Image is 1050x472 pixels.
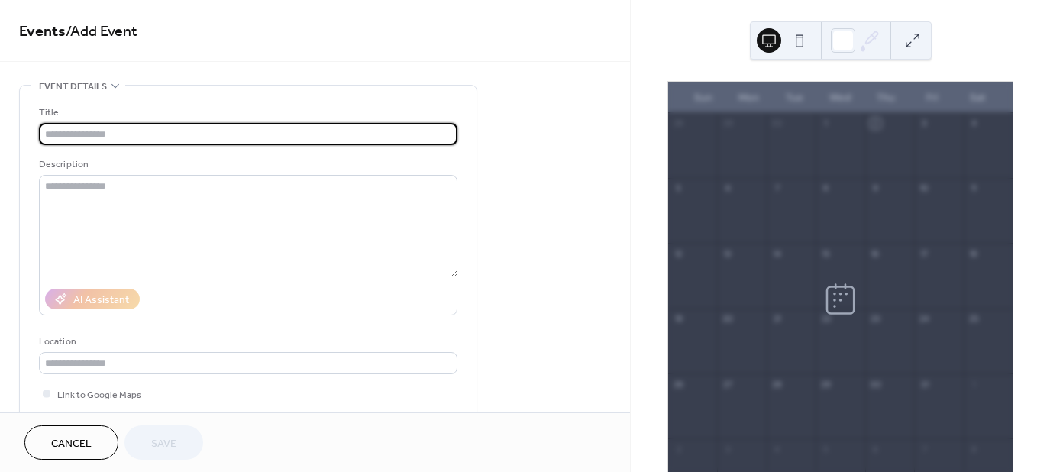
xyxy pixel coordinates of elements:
[968,313,980,325] div: 25
[673,443,684,454] div: 2
[673,378,684,390] div: 26
[820,183,832,194] div: 8
[24,425,118,460] button: Cancel
[820,313,832,325] div: 22
[870,247,881,259] div: 16
[39,334,454,350] div: Location
[968,443,980,454] div: 8
[919,443,930,454] div: 7
[820,378,832,390] div: 29
[722,378,733,390] div: 27
[820,118,832,129] div: 1
[726,82,772,113] div: Mon
[771,378,783,390] div: 28
[919,118,930,129] div: 3
[820,247,832,259] div: 15
[722,183,733,194] div: 6
[680,82,726,113] div: Sun
[673,118,684,129] div: 28
[870,378,881,390] div: 30
[771,443,783,454] div: 4
[870,313,881,325] div: 23
[968,118,980,129] div: 4
[66,17,137,47] span: / Add Event
[771,118,783,129] div: 30
[919,247,930,259] div: 17
[39,105,454,121] div: Title
[39,79,107,95] span: Event details
[722,247,733,259] div: 13
[968,378,980,390] div: 1
[919,183,930,194] div: 10
[722,118,733,129] div: 29
[968,247,980,259] div: 18
[771,183,783,194] div: 7
[771,313,783,325] div: 21
[722,313,733,325] div: 20
[51,436,92,452] span: Cancel
[57,387,141,403] span: Link to Google Maps
[968,183,980,194] div: 11
[870,443,881,454] div: 6
[863,82,909,113] div: Thu
[673,183,684,194] div: 5
[909,82,955,113] div: Fri
[772,82,818,113] div: Tue
[955,82,1000,113] div: Sat
[19,17,66,47] a: Events
[919,378,930,390] div: 31
[673,313,684,325] div: 19
[673,247,684,259] div: 12
[722,443,733,454] div: 3
[870,183,881,194] div: 9
[919,313,930,325] div: 24
[39,157,454,173] div: Description
[870,118,881,129] div: 2
[820,443,832,454] div: 5
[818,82,864,113] div: Wed
[771,247,783,259] div: 14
